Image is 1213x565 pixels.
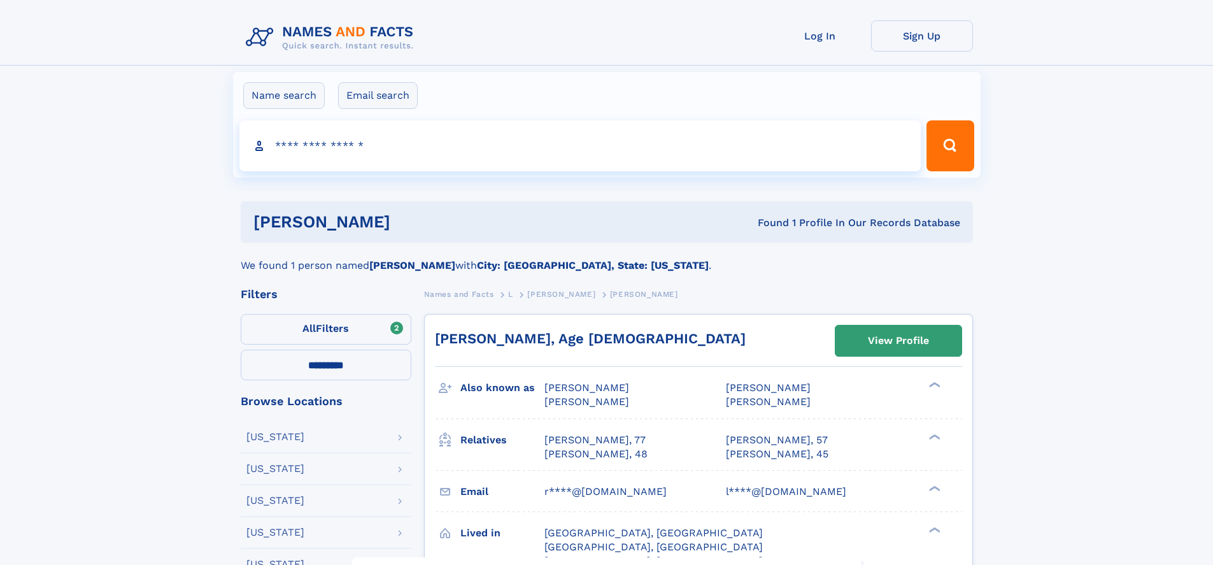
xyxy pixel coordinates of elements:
[253,214,574,230] h1: [PERSON_NAME]
[726,433,828,447] a: [PERSON_NAME], 57
[246,496,304,506] div: [US_STATE]
[726,382,811,394] span: [PERSON_NAME]
[926,484,941,492] div: ❯
[508,290,513,299] span: L
[726,396,811,408] span: [PERSON_NAME]
[338,82,418,109] label: Email search
[574,216,960,230] div: Found 1 Profile In Our Records Database
[544,396,629,408] span: [PERSON_NAME]
[241,396,411,407] div: Browse Locations
[544,433,646,447] a: [PERSON_NAME], 77
[241,314,411,345] label: Filters
[460,429,544,451] h3: Relatives
[926,433,941,441] div: ❯
[460,377,544,399] h3: Also known as
[460,522,544,544] h3: Lived in
[241,289,411,300] div: Filters
[435,331,746,347] a: [PERSON_NAME], Age [DEMOGRAPHIC_DATA]
[527,290,595,299] span: [PERSON_NAME]
[369,259,455,271] b: [PERSON_NAME]
[610,290,678,299] span: [PERSON_NAME]
[241,20,424,55] img: Logo Names and Facts
[871,20,973,52] a: Sign Up
[868,326,929,355] div: View Profile
[508,286,513,302] a: L
[460,481,544,503] h3: Email
[544,447,648,461] a: [PERSON_NAME], 48
[726,447,828,461] a: [PERSON_NAME], 45
[246,527,304,538] div: [US_STATE]
[835,325,961,356] a: View Profile
[246,464,304,474] div: [US_STATE]
[246,432,304,442] div: [US_STATE]
[302,322,316,334] span: All
[241,243,973,273] div: We found 1 person named with .
[239,120,921,171] input: search input
[477,259,709,271] b: City: [GEOGRAPHIC_DATA], State: [US_STATE]
[243,82,325,109] label: Name search
[544,382,629,394] span: [PERSON_NAME]
[424,286,494,302] a: Names and Facts
[926,526,941,534] div: ❯
[769,20,871,52] a: Log In
[926,120,974,171] button: Search Button
[544,541,763,553] span: [GEOGRAPHIC_DATA], [GEOGRAPHIC_DATA]
[926,381,941,389] div: ❯
[527,286,595,302] a: [PERSON_NAME]
[544,527,763,539] span: [GEOGRAPHIC_DATA], [GEOGRAPHIC_DATA]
